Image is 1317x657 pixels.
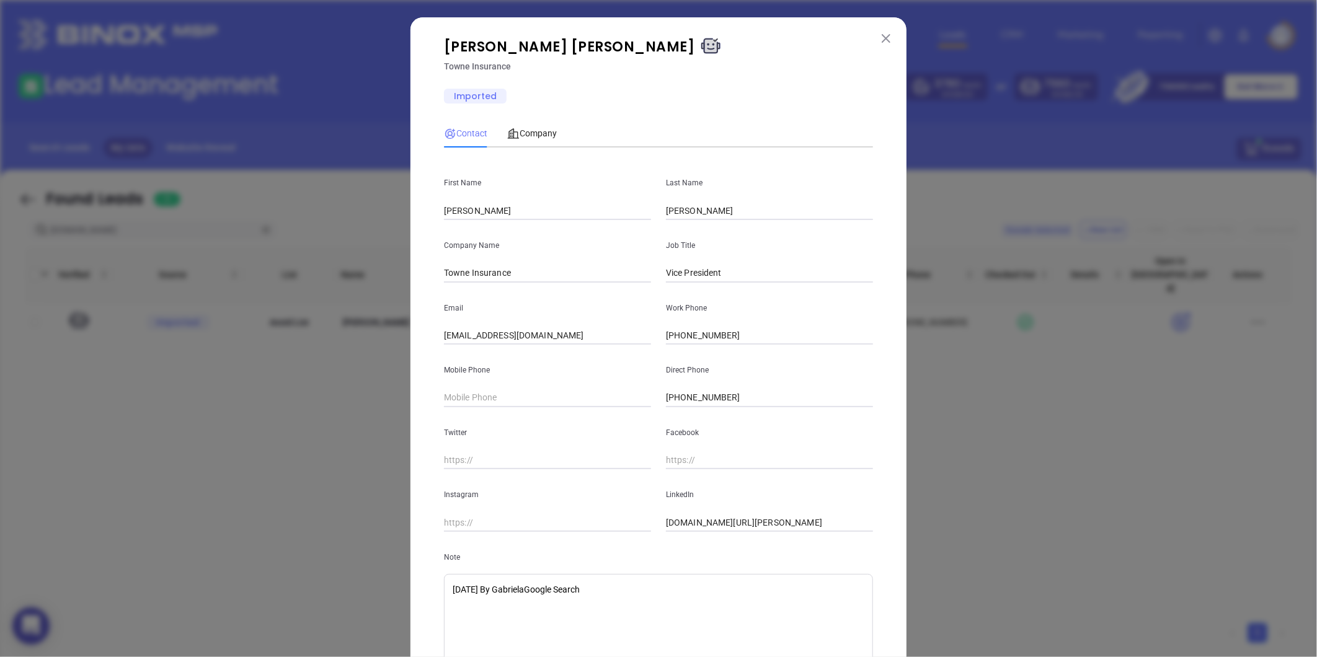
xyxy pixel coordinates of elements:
input: https:// [444,513,651,532]
p: LinkedIn [666,488,873,501]
p: Twitter [444,426,651,439]
p: Email [444,301,651,315]
p: Towne Insurance [444,60,873,73]
input: https:// [666,513,873,532]
p: Instagram [444,488,651,501]
p: Direct Phone [666,363,873,377]
span: Company [507,128,557,138]
p: Note [444,550,873,564]
p: Mobile Phone [444,363,651,377]
img: machine verify [699,36,723,60]
p: Job Title [666,239,873,252]
input: Mobile Phone [444,389,651,407]
p: First Name [444,176,651,190]
p: Work Phone [666,301,873,315]
input: https:// [666,451,873,470]
input: Last Name [666,201,873,220]
span: Contact [444,128,487,138]
input: Job Title [666,264,873,283]
input: Work Phone [666,327,873,345]
p: [PERSON_NAME] [PERSON_NAME] [437,36,880,60]
input: https:// [444,451,651,470]
p: Last Name [666,176,873,190]
p: Facebook [666,426,873,439]
img: close modal [882,34,890,43]
input: Direct Phone [666,389,873,407]
input: First Name [444,201,651,220]
span: Imported [444,89,507,104]
input: Email [444,327,651,345]
input: Company Name [444,264,651,283]
p: Company Name [444,239,651,252]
